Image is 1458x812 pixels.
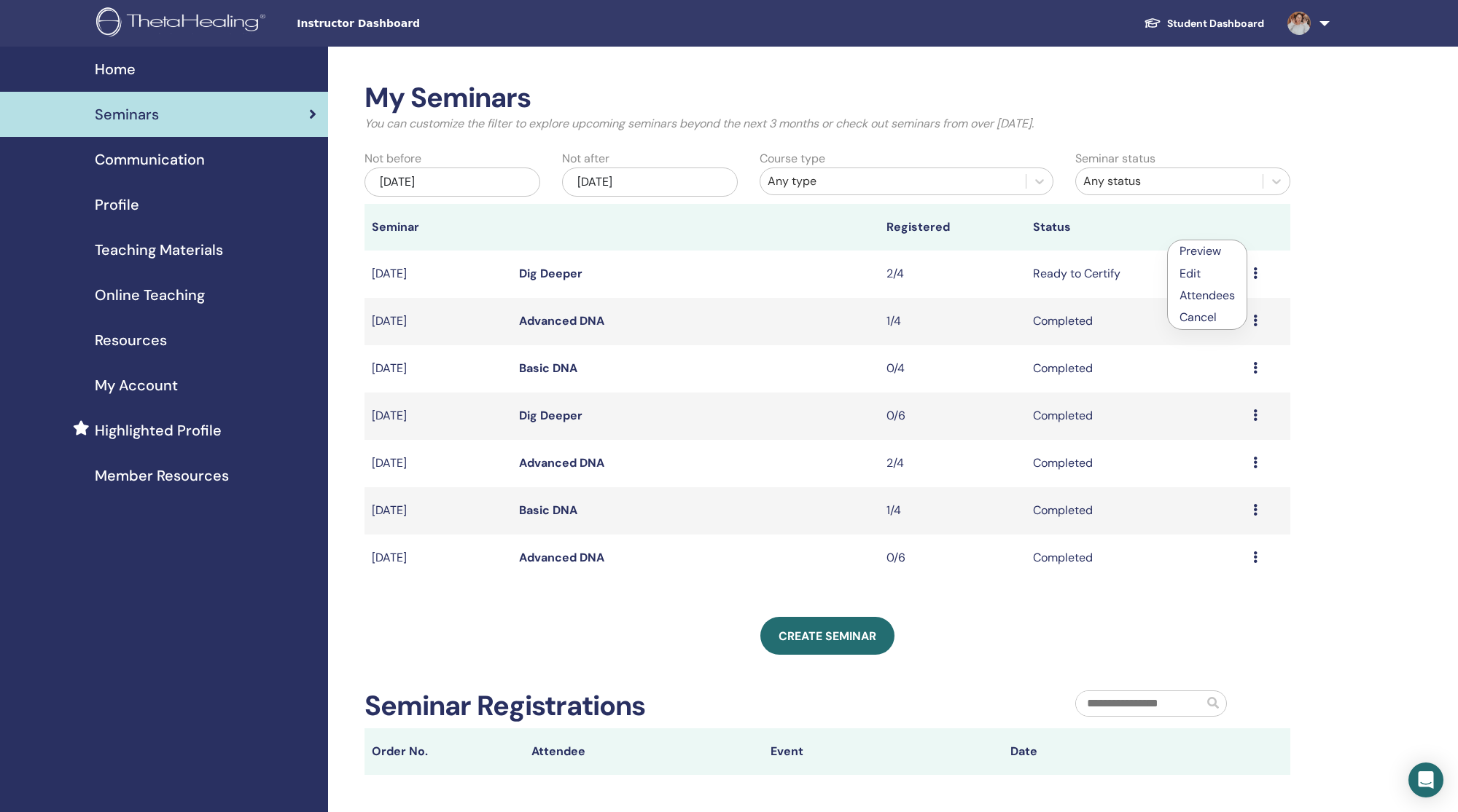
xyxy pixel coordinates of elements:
[879,204,1026,251] th: Registered
[524,728,763,775] th: Attendee
[519,550,604,565] a: Advanced DNA
[879,251,1026,298] td: 2/4
[364,82,1290,115] h2: My Seminars
[364,251,512,298] td: [DATE]
[364,487,512,535] td: [DATE]
[1144,17,1161,29] img: graduation-cap-white.svg
[1408,762,1443,797] div: Open Intercom Messenger
[95,194,139,216] span: Profile
[1026,298,1246,345] td: Completed
[1180,243,1221,259] a: Preview
[760,150,825,167] label: Course type
[1132,10,1276,37] a: Student Dashboard
[364,167,540,197] div: [DATE]
[95,239,223,261] span: Teaching Materials
[95,58,136,80] span: Home
[1287,12,1311,35] img: default.jpg
[779,628,876,644] span: Create seminar
[1180,266,1201,281] a: Edit
[768,173,1018,190] div: Any type
[364,535,512,582] td: [DATE]
[96,7,270,40] img: logo.png
[519,266,582,281] a: Dig Deeper
[562,167,738,197] div: [DATE]
[879,393,1026,440] td: 0/6
[95,284,205,306] span: Online Teaching
[519,408,582,423] a: Dig Deeper
[1026,393,1246,440] td: Completed
[1180,309,1235,326] p: Cancel
[879,298,1026,345] td: 1/4
[760,617,894,655] a: Create seminar
[519,360,577,376] a: Basic DNA
[879,535,1026,582] td: 0/6
[95,103,159,125] span: Seminars
[364,345,512,393] td: [DATE]
[519,313,604,328] a: Advanced DNA
[1003,728,1242,775] th: Date
[879,345,1026,393] td: 0/4
[364,440,512,487] td: [DATE]
[297,16,515,31] span: Instructor Dashboard
[1026,440,1246,487] td: Completed
[364,204,512,251] th: Seminar
[1026,487,1246,535] td: Completed
[1075,150,1155,167] label: Seminar status
[519,502,577,518] a: Basic DNA
[364,150,421,167] label: Not before
[519,455,604,470] a: Advanced DNA
[95,374,178,396] span: My Account
[95,419,222,441] span: Highlighted Profile
[95,329,167,351] span: Resources
[879,487,1026,535] td: 1/4
[364,298,512,345] td: [DATE]
[1026,251,1246,298] td: Ready to Certify
[364,393,512,440] td: [DATE]
[95,149,205,170] span: Communication
[763,728,1002,775] th: Event
[1180,288,1235,303] a: Attendees
[1026,204,1246,251] th: Status
[95,465,229,486] span: Member Resources
[364,728,524,775] th: Order No.
[1026,345,1246,393] td: Completed
[879,440,1026,487] td: 2/4
[1026,535,1246,582] td: Completed
[364,115,1290,133] p: You can customize the filter to explore upcoming seminars beyond the next 3 months or check out s...
[562,150,609,167] label: Not after
[364,690,645,723] h2: Seminar Registrations
[1083,173,1255,190] div: Any status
